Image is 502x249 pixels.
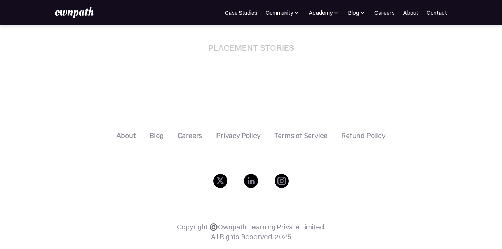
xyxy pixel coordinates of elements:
a: About [116,131,136,140]
a: Terms of Service [274,131,327,140]
div: Blog [348,8,359,17]
a: Contact [427,8,447,17]
div: Community [266,8,300,17]
div: Academy [309,8,333,17]
a: About [403,8,418,17]
div: Placement stories [208,42,294,53]
a: Case Studies [225,8,257,17]
a: Careers [374,8,395,17]
a: Privacy Policy [216,131,260,140]
div: Academy [309,8,340,17]
div: Community [266,8,293,17]
a: Careers [178,131,203,140]
a: Blog [150,131,163,140]
p: Copyright ©️Ownpath Learning Private Limited. All Rights Reserved. 2025 [177,222,325,242]
a: Refund Policy [341,131,385,140]
div: Blog [348,8,366,17]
